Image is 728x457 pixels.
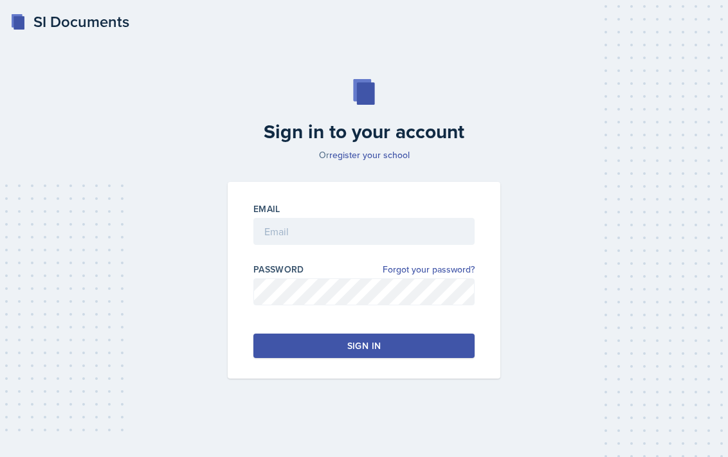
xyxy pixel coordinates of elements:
[253,202,280,215] label: Email
[383,263,475,276] a: Forgot your password?
[329,148,410,161] a: register your school
[253,218,475,245] input: Email
[220,120,508,143] h2: Sign in to your account
[253,334,475,358] button: Sign in
[10,10,129,33] a: SI Documents
[347,339,381,352] div: Sign in
[220,148,508,161] p: Or
[253,263,304,276] label: Password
